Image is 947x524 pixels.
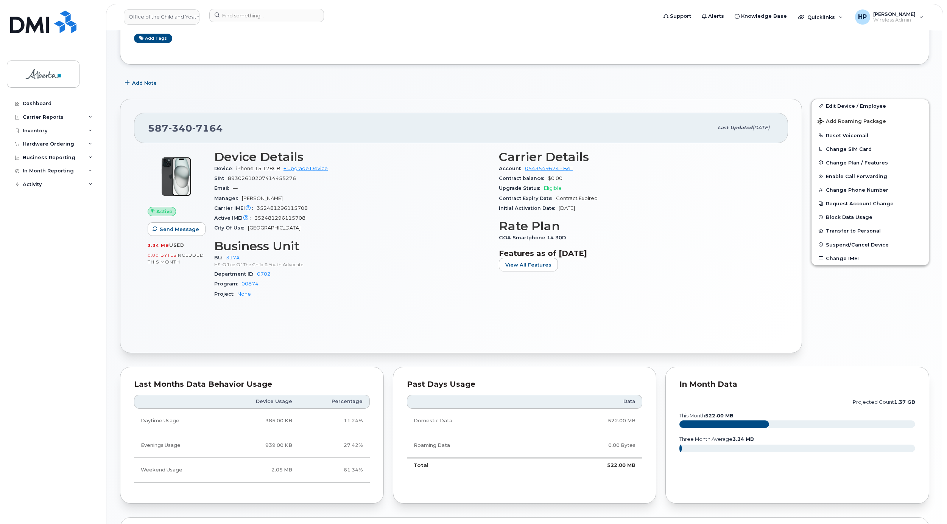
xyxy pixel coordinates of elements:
span: GOA Smartphone 14 30D [499,235,570,240]
span: 3.34 MB [148,243,169,248]
td: 0.00 Bytes [537,433,643,458]
text: three month average [679,436,754,442]
a: 0543549624 - Bell [525,166,573,171]
button: Block Data Usage [811,210,929,224]
span: — [233,185,238,191]
span: iPhone 15 128GB [236,166,280,171]
div: Himanshu Patel [850,9,929,25]
td: Daytime Usage [134,409,221,433]
img: iPhone_15_Black.png [154,154,199,199]
button: Change Phone Number [811,183,929,197]
span: City Of Use [214,225,248,231]
td: Weekend Usage [134,458,221,482]
span: 7164 [192,122,223,134]
td: Evenings Usage [134,433,221,458]
span: Suspend/Cancel Device [826,242,889,247]
span: Initial Activation Date [499,205,559,211]
span: Change Plan / Features [826,160,888,165]
span: Account [499,166,525,171]
span: Upgrade Status [499,185,544,191]
button: Change SIM Card [811,142,929,156]
tspan: 522.00 MB [705,413,734,419]
span: included this month [148,252,204,265]
a: + Upgrade Device [283,166,328,171]
button: Request Account Change [811,197,929,210]
h3: Business Unit [214,239,490,253]
h3: Features as of [DATE] [499,249,774,258]
a: 0702 [257,271,271,277]
span: Device [214,166,236,171]
td: Domestic Data [407,409,537,433]
td: 385.00 KB [221,409,299,433]
span: $0.00 [548,175,562,181]
span: 340 [168,122,192,134]
span: Enable Call Forwarding [826,174,887,179]
span: Active IMEI [214,215,254,221]
button: Change Plan / Features [811,156,929,169]
a: 00874 [241,281,259,287]
th: Data [537,395,643,408]
span: BU [214,255,226,260]
button: Transfer to Personal [811,224,929,237]
span: Department ID [214,271,257,277]
span: 587 [148,122,223,134]
span: Add Roaming Package [818,118,886,126]
h3: Carrier Details [499,150,774,164]
tr: Weekdays from 6:00pm to 8:00am [134,433,370,458]
span: Manager [214,195,242,201]
span: 89302610207414455276 [228,175,296,181]
span: SIM [214,175,228,181]
button: Add Roaming Package [811,113,929,129]
span: Active [156,208,173,215]
tspan: 1.37 GB [894,399,915,405]
span: View All Features [505,261,551,268]
td: 27.42% [299,433,370,458]
div: Last Months Data Behavior Usage [134,381,370,388]
span: 352481296115708 [254,215,305,221]
button: Enable Call Forwarding [811,169,929,183]
button: Send Message [148,222,206,236]
a: None [237,291,251,297]
span: Contract Expiry Date [499,195,556,201]
span: Contract balance [499,175,548,181]
button: Suspend/Cancel Device [811,238,929,251]
span: Eligible [544,185,562,191]
td: 2.05 MB [221,458,299,482]
button: View All Features [499,258,558,271]
span: Program [214,281,241,287]
td: 522.00 MB [537,409,643,433]
td: 11.24% [299,409,370,433]
text: projected count [853,399,915,405]
span: Alerts [708,12,724,20]
div: In Month Data [679,381,915,388]
span: [DATE] [559,205,575,211]
th: Device Usage [221,395,299,408]
a: Support [658,9,696,24]
h3: Tags List [134,21,915,30]
tr: Friday from 6:00pm to Monday 8:00am [134,458,370,482]
h3: Device Details [214,150,490,164]
td: 939.00 KB [221,433,299,458]
a: 317A [226,255,240,260]
button: Change IMEI [811,251,929,265]
td: Roaming Data [407,433,537,458]
span: 0.00 Bytes [148,253,176,258]
span: [GEOGRAPHIC_DATA] [248,225,301,231]
span: Support [670,12,691,20]
span: [PERSON_NAME] [873,11,916,17]
span: Last updated [718,125,752,130]
span: used [169,242,184,248]
span: Add Note [132,79,157,87]
td: Total [407,458,537,472]
a: Alerts [696,9,729,24]
th: Percentage [299,395,370,408]
span: Carrier IMEI [214,205,257,211]
div: Past Days Usage [407,381,643,388]
span: [DATE] [752,125,769,130]
span: Knowledge Base [741,12,787,20]
p: HS-Office Of The Child & Youth Advocate [214,261,490,268]
a: Office of the Child and Youth Advocate (GOA) [124,9,199,25]
input: Find something... [209,9,324,22]
span: Quicklinks [807,14,835,20]
span: Project [214,291,237,297]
